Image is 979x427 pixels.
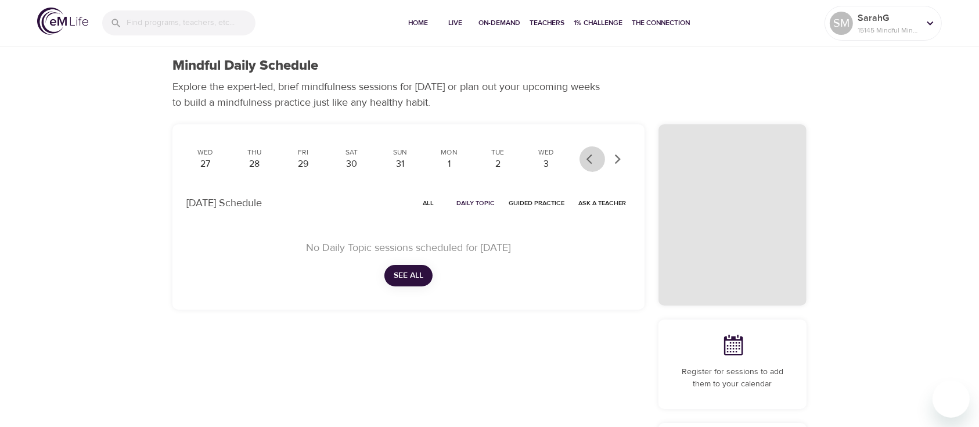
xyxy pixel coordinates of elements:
[186,195,262,211] p: [DATE] Schedule
[456,198,495,209] span: Daily Topic
[127,10,255,35] input: Find programs, teachers, etc...
[172,79,608,110] p: Explore the expert-led, brief mindfulness sessions for [DATE] or plan out your upcoming weeks to ...
[672,366,793,390] p: Register for sessions to add them to your calendar
[858,25,919,35] p: 15145 Mindful Minutes
[337,157,366,171] div: 30
[509,198,564,209] span: Guided Practice
[386,157,415,171] div: 31
[172,58,318,74] h1: Mindful Daily Schedule
[483,157,512,171] div: 2
[289,148,318,157] div: Fri
[478,17,520,29] span: On-Demand
[532,157,561,171] div: 3
[200,240,617,256] p: No Daily Topic sessions scheduled for [DATE]
[386,148,415,157] div: Sun
[532,148,561,157] div: Wed
[504,194,569,212] button: Guided Practice
[289,157,318,171] div: 29
[530,17,564,29] span: Teachers
[394,268,423,283] span: See All
[578,198,626,209] span: Ask a Teacher
[434,148,463,157] div: Mon
[191,148,220,157] div: Wed
[574,194,631,212] button: Ask a Teacher
[452,194,499,212] button: Daily Topic
[240,148,269,157] div: Thu
[37,8,88,35] img: logo
[404,17,432,29] span: Home
[384,265,433,286] button: See All
[483,148,512,157] div: Tue
[415,198,442,209] span: All
[240,157,269,171] div: 28
[574,17,622,29] span: 1% Challenge
[933,381,970,418] iframe: Button to launch messaging window
[858,11,919,25] p: SarahG
[410,194,447,212] button: All
[441,17,469,29] span: Live
[830,12,853,35] div: SM
[337,148,366,157] div: Sat
[434,157,463,171] div: 1
[191,157,220,171] div: 27
[632,17,690,29] span: The Connection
